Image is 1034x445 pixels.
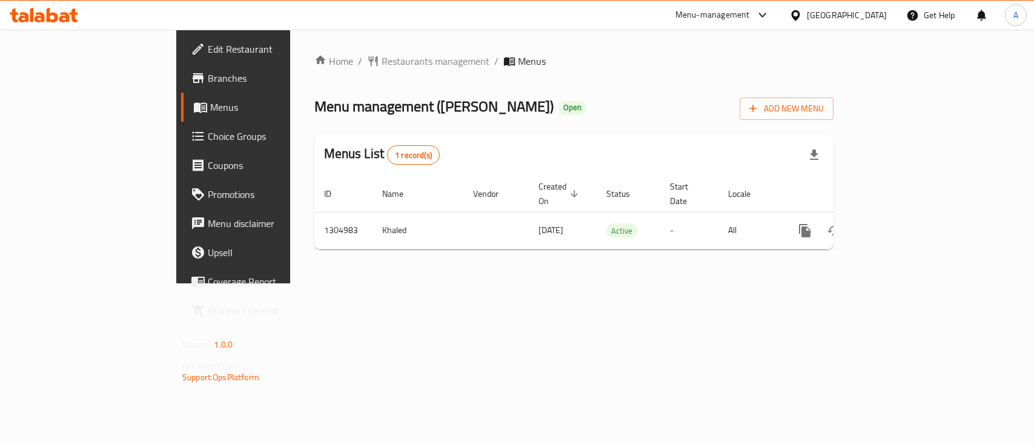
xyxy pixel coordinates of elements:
span: ID [324,186,347,201]
span: Menu management ( [PERSON_NAME] ) [314,93,554,120]
span: Coverage Report [208,274,339,289]
a: Menus [181,93,349,122]
span: Coupons [208,158,339,173]
span: Created On [539,179,582,208]
div: [GEOGRAPHIC_DATA] [807,8,887,22]
span: Menus [518,54,546,68]
span: Menu disclaimer [208,216,339,231]
td: Khaled [373,212,463,249]
span: Menus [210,100,339,114]
li: / [494,54,499,68]
span: Promotions [208,187,339,202]
a: Menu disclaimer [181,209,349,238]
div: Total records count [387,145,440,165]
button: more [790,216,820,245]
span: Status [606,186,646,201]
a: Choice Groups [181,122,349,151]
span: Active [606,224,637,238]
span: 1.0.0 [214,337,233,352]
span: [DATE] [539,222,563,238]
td: - [660,212,718,249]
div: Export file [800,140,829,170]
span: Restaurants management [382,54,489,68]
a: Edit Restaurant [181,35,349,64]
button: Change Status [820,216,849,245]
td: All [718,212,781,249]
span: Get support on: [182,357,238,373]
a: Branches [181,64,349,93]
span: Add New Menu [749,101,824,116]
span: Upsell [208,245,339,260]
th: Actions [781,176,916,213]
span: 1 record(s) [388,150,439,161]
li: / [358,54,362,68]
span: Open [558,102,586,113]
span: Locale [728,186,766,201]
span: Start Date [670,179,704,208]
a: Grocery Checklist [181,296,349,325]
table: enhanced table [314,176,916,249]
a: Upsell [181,238,349,267]
span: Version: [182,337,212,352]
span: Edit Restaurant [208,42,339,56]
span: Vendor [473,186,514,201]
span: Branches [208,71,339,85]
div: Open [558,101,586,115]
h2: Menus List [324,145,440,165]
span: Grocery Checklist [208,303,339,318]
a: Promotions [181,180,349,209]
a: Restaurants management [367,54,489,68]
div: Menu-management [675,8,750,22]
button: Add New Menu [740,97,833,120]
span: Name [382,186,419,201]
span: A [1013,8,1018,22]
a: Coverage Report [181,267,349,296]
nav: breadcrumb [314,54,833,68]
a: Support.OpsPlatform [182,369,259,385]
span: Choice Groups [208,129,339,143]
a: Coupons [181,151,349,180]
